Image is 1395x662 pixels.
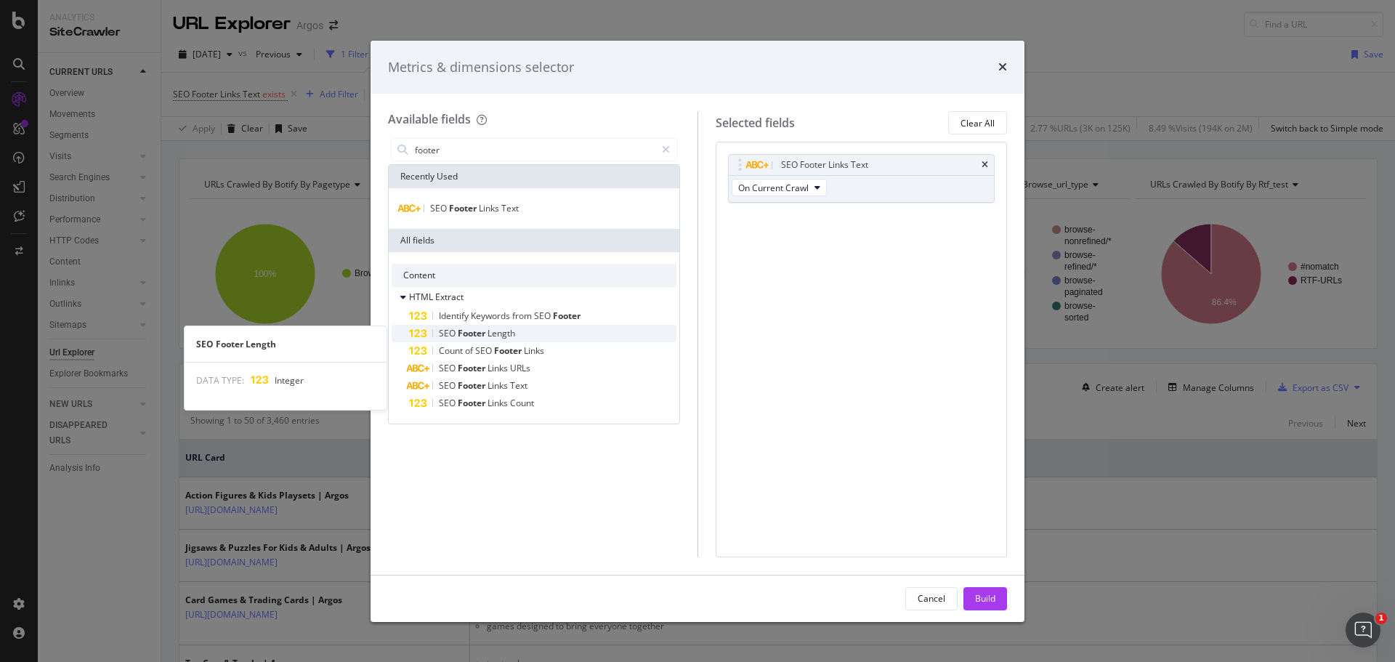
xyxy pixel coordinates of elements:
[738,182,809,194] span: On Current Crawl
[488,362,510,374] span: Links
[998,58,1007,77] div: times
[488,397,510,409] span: Links
[1346,613,1380,647] iframe: Intercom live chat
[479,202,501,214] span: Links
[975,592,995,605] div: Build
[732,179,827,196] button: On Current Crawl
[905,587,958,610] button: Cancel
[510,362,530,374] span: URLs
[512,310,534,322] span: from
[439,310,471,322] span: Identify
[389,229,679,252] div: All fields
[553,310,581,322] span: Footer
[458,362,488,374] span: Footer
[534,310,553,322] span: SEO
[388,58,574,77] div: Metrics & dimensions selector
[449,202,479,214] span: Footer
[982,161,988,169] div: times
[948,111,1007,134] button: Clear All
[439,397,458,409] span: SEO
[435,291,464,303] span: Extract
[458,379,488,392] span: Footer
[918,592,945,605] div: Cancel
[430,202,449,214] span: SEO
[488,327,515,339] span: Length
[389,165,679,188] div: Recently Used
[458,327,488,339] span: Footer
[961,117,995,129] div: Clear All
[413,139,655,161] input: Search by field name
[524,344,544,357] span: Links
[439,327,458,339] span: SEO
[471,310,512,322] span: Keywords
[501,202,519,214] span: Text
[494,344,524,357] span: Footer
[185,338,387,350] div: SEO Footer Length
[488,379,510,392] span: Links
[728,154,995,203] div: SEO Footer Links TexttimesOn Current Crawl
[510,397,534,409] span: Count
[458,397,488,409] span: Footer
[409,291,435,303] span: HTML
[439,344,465,357] span: Count
[1375,613,1387,624] span: 1
[510,379,527,392] span: Text
[439,362,458,374] span: SEO
[465,344,475,357] span: of
[475,344,494,357] span: SEO
[716,115,795,132] div: Selected fields
[388,111,471,127] div: Available fields
[371,41,1024,622] div: modal
[963,587,1007,610] button: Build
[439,379,458,392] span: SEO
[781,158,868,172] div: SEO Footer Links Text
[392,264,676,287] div: Content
